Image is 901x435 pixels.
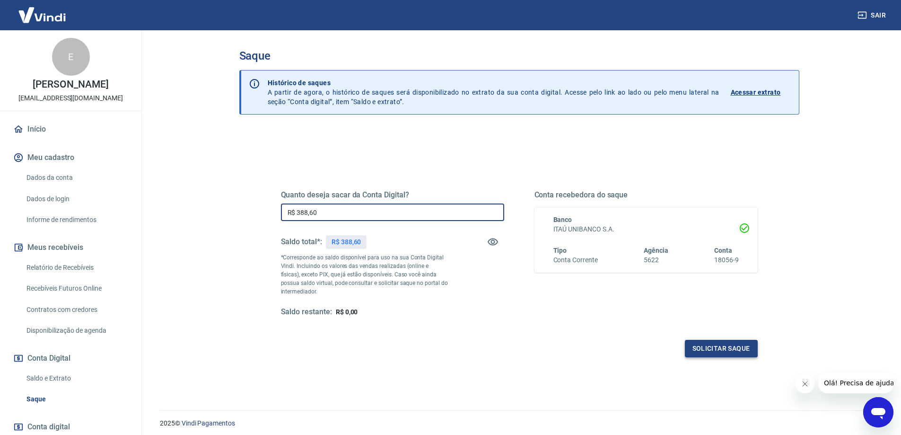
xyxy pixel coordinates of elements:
p: *Corresponde ao saldo disponível para uso na sua Conta Digital Vindi. Incluindo os valores das ve... [281,253,448,296]
a: Vindi Pagamentos [182,419,235,427]
p: A partir de agora, o histórico de saques será disponibilizado no extrato da sua conta digital. Ac... [268,78,719,107]
span: Agência [644,247,668,254]
button: Solicitar saque [685,340,758,357]
a: Disponibilização de agenda [23,321,130,340]
a: Relatório de Recebíveis [23,258,130,277]
button: Conta Digital [11,348,130,369]
span: R$ 0,00 [336,308,358,316]
iframe: Fechar mensagem [796,374,814,393]
p: R$ 388,60 [332,237,361,247]
a: Saque [23,390,130,409]
iframe: Botão para abrir a janela de mensagens [863,397,893,427]
span: Banco [553,216,572,223]
a: Saldo e Extrato [23,369,130,388]
button: Meus recebíveis [11,237,130,258]
span: Conta [714,247,732,254]
h3: Saque [239,49,799,62]
p: 2025 © [160,418,878,428]
iframe: Mensagem da empresa [818,373,893,393]
p: [PERSON_NAME] [33,80,108,89]
h6: Conta Corrente [553,255,598,265]
h6: 18056-9 [714,255,739,265]
a: Dados de login [23,189,130,209]
span: Olá! Precisa de ajuda? [6,7,79,14]
h5: Saldo total*: [281,237,322,247]
h6: 5622 [644,255,668,265]
p: Histórico de saques [268,78,719,88]
img: Vindi [11,0,73,29]
div: E [52,38,90,76]
p: Acessar extrato [731,88,781,97]
a: Dados da conta [23,168,130,187]
a: Início [11,119,130,140]
span: Conta digital [27,420,70,434]
a: Contratos com credores [23,300,130,320]
h5: Saldo restante: [281,307,332,317]
button: Sair [856,7,890,24]
h5: Quanto deseja sacar da Conta Digital? [281,190,504,200]
a: Informe de rendimentos [23,210,130,230]
p: [EMAIL_ADDRESS][DOMAIN_NAME] [18,93,123,103]
a: Recebíveis Futuros Online [23,279,130,298]
h5: Conta recebedora do saque [534,190,758,200]
a: Acessar extrato [731,78,791,107]
button: Meu cadastro [11,147,130,168]
span: Tipo [553,247,567,254]
h6: ITAÚ UNIBANCO S.A. [553,224,739,234]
